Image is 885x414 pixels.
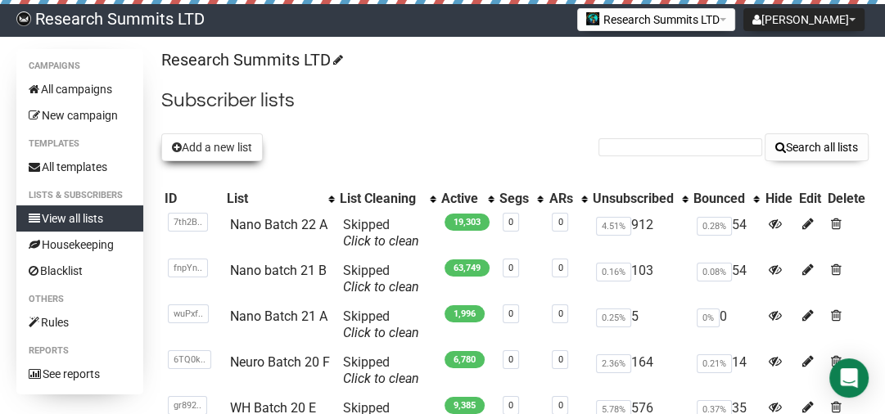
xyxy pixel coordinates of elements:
div: Edit [799,191,821,207]
th: ID: No sort applied, sorting is disabled [161,187,223,210]
th: List: No sort applied, activate to apply an ascending sort [223,187,336,210]
div: Bounced [693,191,745,207]
a: Housekeeping [16,232,143,258]
span: 4.51% [596,217,631,236]
td: 912 [589,210,690,256]
div: Hide [765,191,792,207]
span: 6,780 [445,351,485,368]
span: 0.28% [697,217,732,236]
span: 0.08% [697,263,732,281]
img: bccbfd5974049ef095ce3c15df0eef5a [16,11,31,26]
a: Nano Batch 22 A [229,217,327,232]
li: Others [16,290,143,309]
th: ARs: No sort applied, activate to apply an ascending sort [545,187,589,210]
a: 0 [558,217,562,227]
button: Research Summits LTD [577,8,735,31]
span: Skipped [343,308,419,340]
a: Rules [16,309,143,335]
a: Click to clean [343,279,419,295]
a: View all lists [16,205,143,232]
th: Unsubscribed: No sort applied, activate to apply an ascending sort [589,187,690,210]
div: Delete [828,191,865,207]
a: Neuro Batch 20 F [229,354,329,370]
a: New campaign [16,102,143,128]
a: Research Summits LTD [161,50,341,70]
a: 0 [508,354,513,365]
a: 0 [508,263,513,273]
a: Click to clean [343,325,419,340]
h2: Subscriber lists [161,86,869,115]
li: Reports [16,341,143,361]
a: See reports [16,361,143,387]
span: 7th2B.. [168,213,208,232]
span: 9,385 [445,397,485,414]
a: 0 [508,217,513,227]
a: Nano batch 21 B [229,263,326,278]
th: Edit: No sort applied, sorting is disabled [796,187,824,210]
span: 63,749 [445,259,490,277]
li: Lists & subscribers [16,186,143,205]
span: wuPxf.. [168,304,209,323]
button: [PERSON_NAME] [743,8,865,31]
button: Add a new list [161,133,263,161]
div: Open Intercom Messenger [829,358,869,398]
td: 0 [690,302,761,348]
span: Skipped [343,354,419,386]
div: Segs [499,191,529,207]
a: 0 [558,263,562,273]
span: 2.36% [596,354,631,373]
div: Unsubscribed [593,191,674,207]
a: 0 [508,308,513,319]
span: 19,303 [445,214,490,231]
li: Campaigns [16,56,143,76]
span: Skipped [343,217,419,249]
button: Search all lists [765,133,869,161]
th: Delete: No sort applied, sorting is disabled [824,187,869,210]
th: Hide: No sort applied, sorting is disabled [761,187,795,210]
a: All templates [16,154,143,180]
a: Click to clean [343,233,419,249]
a: 0 [558,308,562,319]
td: 54 [690,210,761,256]
a: Blacklist [16,258,143,284]
span: 0% [697,308,720,327]
span: 1,996 [445,305,485,322]
span: 0.25% [596,308,631,327]
td: 5 [589,302,690,348]
span: 0.16% [596,263,631,281]
li: Templates [16,134,143,154]
a: Nano Batch 21 A [229,308,327,324]
td: 103 [589,256,690,302]
td: 164 [589,348,690,394]
a: 0 [558,400,562,411]
th: Bounced: No sort applied, activate to apply an ascending sort [690,187,761,210]
td: 54 [690,256,761,302]
span: 0.21% [697,354,732,373]
span: Skipped [343,263,419,295]
img: 2.jpg [586,12,599,25]
a: All campaigns [16,76,143,102]
a: Click to clean [343,371,419,386]
div: Active [441,191,480,207]
div: List Cleaning [340,191,422,207]
th: List Cleaning: No sort applied, activate to apply an ascending sort [336,187,438,210]
span: 6TQ0k.. [168,350,211,369]
a: 0 [508,400,513,411]
div: List [226,191,320,207]
div: ARs [549,191,572,207]
span: fnpYn.. [168,259,208,277]
th: Segs: No sort applied, activate to apply an ascending sort [496,187,545,210]
a: 0 [558,354,562,365]
td: 14 [690,348,761,394]
div: ID [165,191,219,207]
th: Active: No sort applied, activate to apply an ascending sort [438,187,496,210]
